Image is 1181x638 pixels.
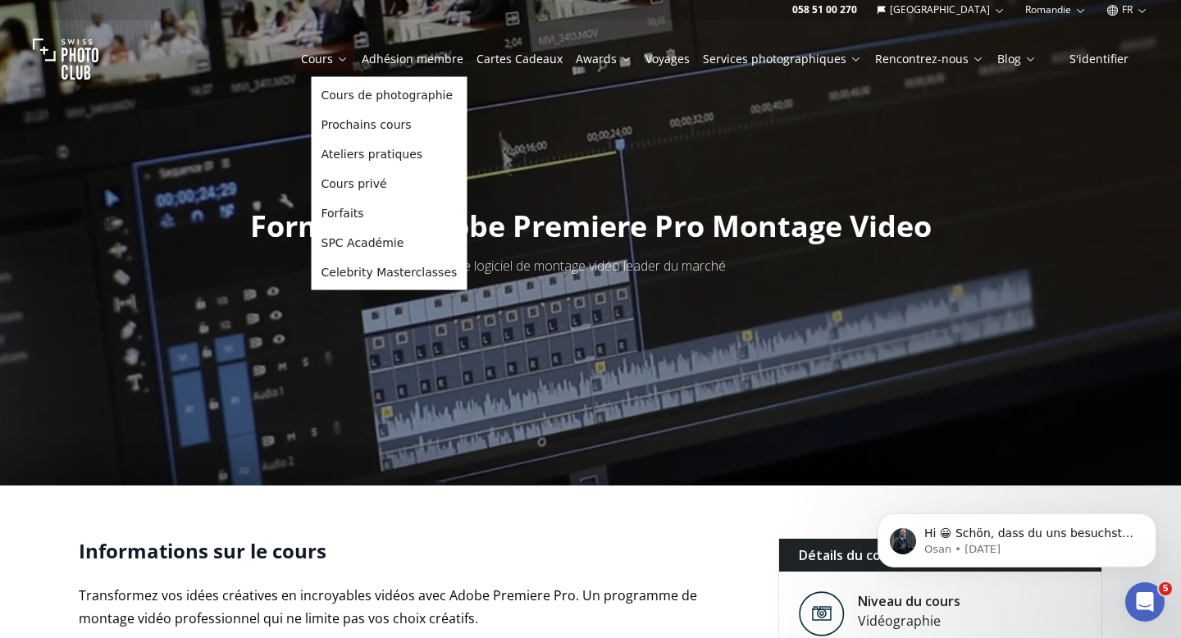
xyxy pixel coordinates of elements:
div: Niveau du cours [858,591,960,611]
div: Vidéographie [858,611,960,631]
a: Adhésion membre [362,51,463,67]
iframe: Intercom live chat [1125,582,1165,622]
span: Transformez vos idées créatives en incroyables vidéos avec Adobe Premiere Pro. Un programme de mo... [79,586,697,627]
button: Cours [294,48,355,71]
button: Rencontrez-nous [869,48,991,71]
a: Rencontrez-nous [875,51,984,67]
a: Services photographiques [703,51,862,67]
button: Blog [991,48,1043,71]
a: SPC Académie [315,228,464,257]
button: Voyages [639,48,696,71]
button: Adhésion membre [355,48,470,71]
img: Swiss photo club [33,26,98,92]
a: Celebrity Masterclasses [315,257,464,287]
span: Le logiciel de montage vidéo leader du marché [456,257,726,275]
button: Cartes Cadeaux [470,48,569,71]
a: 058 51 00 270 [792,3,857,16]
span: Formation Adobe Premiere Pro Montage Video [250,206,932,246]
img: Level [799,591,845,636]
a: Cours privé [315,169,464,198]
a: Cartes Cadeaux [477,51,563,67]
span: 5 [1159,582,1172,595]
div: Détails du cours [779,539,1101,572]
a: Blog [997,51,1037,67]
button: Services photographiques [696,48,869,71]
h2: Informations sur le cours [79,538,752,564]
a: Forfaits [315,198,464,228]
iframe: Intercom notifications message [853,479,1181,594]
a: Voyages [645,51,690,67]
button: Awards [569,48,639,71]
button: S'identifier [1050,48,1148,71]
a: Cours de photographie [315,80,464,110]
a: Prochains cours [315,110,464,139]
a: Ateliers pratiques [315,139,464,169]
a: Awards [576,51,632,67]
a: Cours [301,51,349,67]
